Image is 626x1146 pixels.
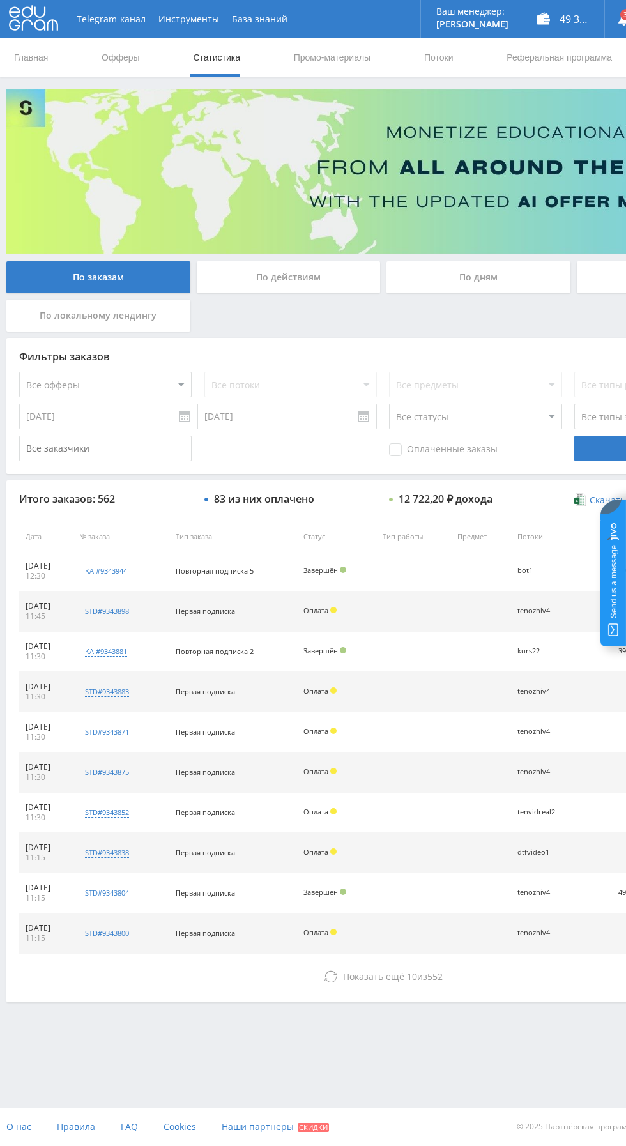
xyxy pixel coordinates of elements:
a: О нас [6,1108,31,1146]
a: Cookies [164,1108,196,1146]
span: Подтвержден [340,647,346,653]
span: Оплата [303,847,328,857]
div: 12 722,20 ₽ дохода [399,493,492,505]
a: Статистика [192,38,241,77]
span: Оплата [303,686,328,696]
a: Главная [13,38,49,77]
a: FAQ [121,1108,138,1146]
span: Cookies [164,1120,196,1133]
div: Итого заказов: 562 [19,493,192,505]
div: tenozhiv4 [517,889,575,897]
div: std#9343875 [85,767,129,777]
a: Потоки [423,38,455,77]
span: 10 [407,970,417,982]
div: 11:30 [26,652,66,662]
span: Завершён [303,646,338,655]
span: Холд [330,929,337,935]
div: std#9343852 [85,807,129,818]
input: Все заказчики [19,436,192,461]
div: tenozhiv4 [517,768,575,776]
span: Первая подписка [176,767,235,777]
div: [DATE] [26,923,66,933]
div: kai#9343881 [85,646,127,657]
div: По действиям [197,261,381,293]
span: Оплата [303,807,328,816]
span: 552 [427,970,443,982]
span: Подтвержден [340,567,346,573]
span: Завершён [303,565,338,575]
span: из [343,970,443,982]
a: Промо-материалы [293,38,372,77]
div: std#9343871 [85,727,129,737]
div: 11:30 [26,772,66,783]
span: Подтвержден [340,889,346,895]
div: std#9343898 [85,606,129,616]
span: Холд [330,848,337,855]
div: std#9343838 [85,848,129,858]
div: std#9343804 [85,888,129,898]
div: [DATE] [26,641,66,652]
span: Холд [330,808,337,814]
img: xlsx [574,493,585,506]
div: [DATE] [26,561,66,571]
div: [DATE] [26,682,66,692]
span: Холд [330,687,337,694]
span: Оплата [303,767,328,776]
span: Первая подписка [176,888,235,898]
div: [DATE] [26,762,66,772]
div: 12:30 [26,571,66,581]
div: 11:30 [26,813,66,823]
div: tenozhiv4 [517,607,575,615]
a: Правила [57,1108,95,1146]
div: По дням [386,261,570,293]
th: Предмет [451,523,511,551]
span: Первая подписка [176,687,235,696]
span: Повторная подписка 2 [176,646,254,656]
span: Первая подписка [176,928,235,938]
span: FAQ [121,1120,138,1133]
div: tenvidreal2 [517,808,575,816]
span: Скидки [298,1123,329,1132]
span: Повторная подписка 5 [176,566,254,576]
span: Первая подписка [176,807,235,817]
p: Ваш менеджер: [436,6,508,17]
div: bot1 [517,567,575,575]
span: Холд [330,768,337,774]
div: 11:15 [26,933,66,944]
a: Реферальная программа [505,38,613,77]
th: Тип заказа [169,523,297,551]
div: 11:30 [26,692,66,702]
a: Офферы [100,38,141,77]
div: [DATE] [26,722,66,732]
span: Оплата [303,928,328,937]
div: 83 из них оплачено [214,493,314,505]
a: Наши партнеры Скидки [222,1108,329,1146]
div: tenozhiv4 [517,687,575,696]
div: dtfvideo1 [517,848,575,857]
div: [DATE] [26,802,66,813]
div: 11:15 [26,893,66,903]
span: Первая подписка [176,606,235,616]
span: Холд [330,607,337,613]
div: [DATE] [26,883,66,893]
span: Оплаченные заказы [389,443,498,456]
span: О нас [6,1120,31,1133]
p: [PERSON_NAME] [436,19,508,29]
span: Наши партнеры [222,1120,294,1133]
div: 11:45 [26,611,66,622]
span: Оплата [303,726,328,736]
div: 11:15 [26,853,66,863]
div: std#9343883 [85,687,129,697]
span: Завершён [303,887,338,897]
th: Дата [19,523,73,551]
span: Первая подписка [176,848,235,857]
span: Правила [57,1120,95,1133]
span: Показать ещё [343,970,404,982]
div: kai#9343944 [85,566,127,576]
div: По локальному лендингу [6,300,190,332]
div: [DATE] [26,843,66,853]
th: Тип работы [376,523,452,551]
div: По заказам [6,261,190,293]
span: Холд [330,728,337,734]
div: tenozhiv4 [517,728,575,736]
